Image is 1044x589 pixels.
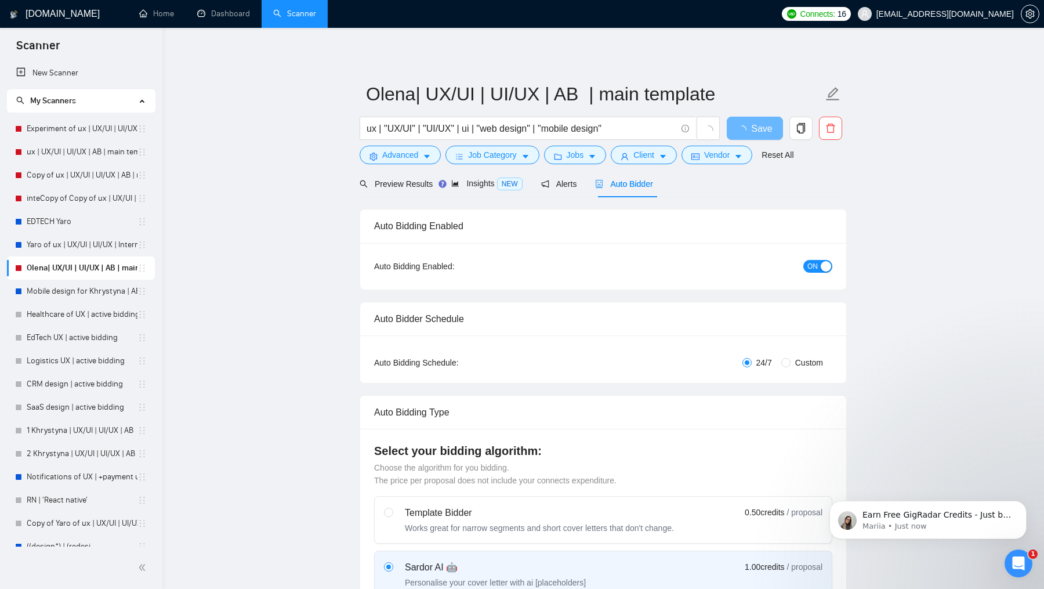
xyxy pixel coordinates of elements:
span: Preview Results [360,179,433,189]
span: caret-down [734,152,742,161]
li: SaaS design | active bidding [7,396,155,419]
img: logo [10,5,18,24]
span: 1.00 credits [745,561,784,573]
span: idcard [691,152,699,161]
span: loading [703,125,713,136]
span: delete [820,123,842,133]
a: Experiment of ux | UX/UI | UI/UX | AB | main template [27,117,137,140]
span: Job Category [468,149,516,161]
button: folderJobscaret-down [544,146,607,164]
button: copy [789,117,813,140]
span: holder [137,333,147,342]
iframe: Intercom notifications message [812,476,1044,558]
span: 24/7 [752,356,777,369]
span: caret-down [659,152,667,161]
a: Copy of Yaro of ux | UX/UI | UI/UX | Intermediate [27,512,137,535]
li: 2 Khrystyna | UX/UI | UI/UX | AB [7,442,155,465]
span: Client [633,149,654,161]
button: settingAdvancedcaret-down [360,146,441,164]
a: Logistics UX | active bidding [27,349,137,373]
span: area-chart [451,179,459,187]
a: Notifications of UX | +payment unverified | AN [27,465,137,489]
span: Vendor [704,149,730,161]
button: delete [819,117,842,140]
a: SaaS design | active bidding [27,396,137,419]
a: Reset All [762,149,793,161]
span: user [621,152,629,161]
li: Logistics UX | active bidding [7,349,155,373]
a: 1 Khrystyna | UX/UI | UI/UX | AB [27,419,137,442]
span: info-circle [681,125,689,132]
span: caret-down [588,152,596,161]
div: Auto Bidding Enabled [374,209,832,243]
a: RN | 'React native' [27,489,137,512]
div: Auto Bidder Schedule [374,302,832,335]
span: 1 [1028,550,1038,559]
div: Auto Bidding Type [374,396,832,429]
li: Healthcare of UX | active bidding [7,303,155,326]
span: Insights [451,179,522,188]
h4: Select your bidding algorithm: [374,443,832,459]
span: My Scanners [16,96,76,106]
span: Connects: [800,8,835,20]
div: Template Bidder [405,506,674,520]
span: 0.50 credits [745,506,784,519]
li: Copy of ux | UX/UI | UI/UX | AB | main template [7,164,155,187]
span: folder [554,152,562,161]
a: EDTECH Yaro [27,210,137,233]
button: setting [1021,5,1039,23]
li: New Scanner [7,62,155,85]
span: bars [455,152,463,161]
a: ux | UX/UI | UI/UX | AB | main template [27,140,137,164]
span: edit [825,86,840,102]
span: notification [541,180,549,188]
span: holder [137,217,147,226]
span: setting [1021,9,1039,19]
a: EdTech UX | active bidding [27,326,137,349]
a: homeHome [139,9,174,19]
a: Yaro of ux | UX/UI | UI/UX | Intermediate [27,233,137,256]
span: / proposal [787,561,822,573]
li: inteCopy of Copy of ux | UX/UI | UI/UX | AB | main template [7,187,155,210]
li: Mobile design for Khrystyna | AB [7,280,155,303]
a: Copy of ux | UX/UI | UI/UX | AB | main template [27,164,137,187]
span: holder [137,356,147,366]
div: Personalise your cover letter with ai [placeholders] [405,577,586,588]
span: caret-down [521,152,530,161]
li: Experiment of ux | UX/UI | UI/UX | AB | main template [7,117,155,140]
div: Auto Bidding Schedule: [374,356,527,369]
span: Save [751,121,772,136]
a: searchScanner [273,9,316,19]
span: setting [369,152,378,161]
span: holder [137,449,147,458]
span: double-left [138,562,150,573]
span: search [16,96,24,104]
li: Olena| UX/UI | UI/UX | AB | main template [7,256,155,280]
span: Custom [791,356,828,369]
button: barsJob Categorycaret-down [445,146,539,164]
span: holder [137,403,147,412]
button: userClientcaret-down [611,146,677,164]
div: Tooltip anchor [437,179,448,189]
span: copy [790,123,812,133]
div: Sardor AI 🤖 [405,561,586,574]
span: holder [137,171,147,180]
span: user [861,10,869,18]
li: 1 Khrystyna | UX/UI | UI/UX | AB [7,419,155,442]
a: Mobile design for Khrystyna | AB [27,280,137,303]
button: Save [727,117,783,140]
span: holder [137,194,147,203]
span: 16 [838,8,846,20]
span: holder [137,240,147,250]
a: New Scanner [16,62,146,85]
li: Copy of Yaro of ux | UX/UI | UI/UX | Intermediate [7,512,155,535]
span: holder [137,263,147,273]
span: Auto Bidder [595,179,652,189]
img: upwork-logo.png [787,9,796,19]
div: Works great for narrow segments and short cover letters that don't change. [405,522,674,534]
a: 2 Khrystyna | UX/UI | UI/UX | AB [27,442,137,465]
